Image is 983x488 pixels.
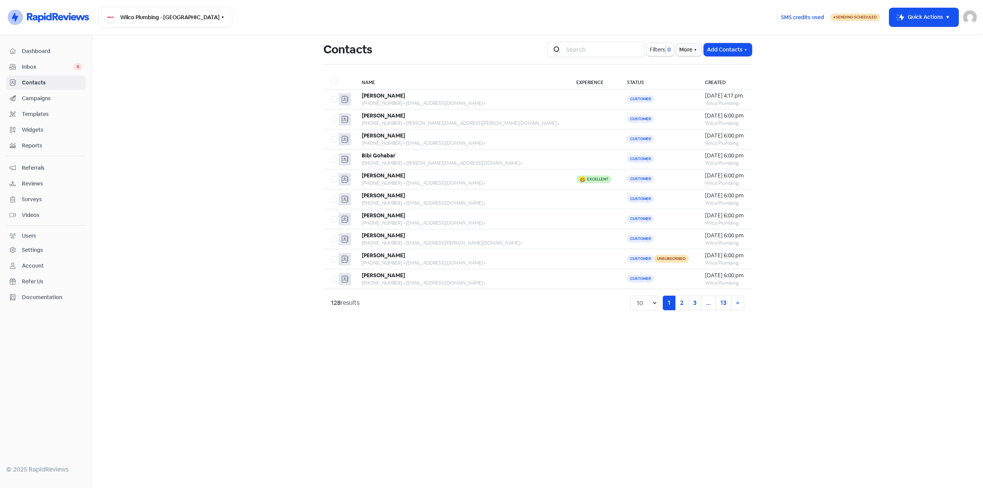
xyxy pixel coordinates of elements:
span: Templates [22,110,82,118]
b: [PERSON_NAME] [362,112,405,119]
span: Reviews [22,180,82,188]
div: [DATE] 4:17 pm [705,92,744,100]
button: Quick Actions [889,8,958,26]
a: Documentation [6,290,86,304]
th: Created [697,74,752,89]
span: Customer [627,135,654,143]
span: Customer [627,195,654,203]
div: © 2025 RapidReviews [6,465,86,474]
div: Account [22,262,44,270]
strong: 128 [331,299,341,307]
span: Customer [627,155,654,163]
span: SMS credits used [781,13,824,22]
button: Add Contacts [704,43,752,56]
a: Reports [6,139,86,153]
div: Wilco Plumbing [705,260,744,266]
span: 0 [666,46,671,54]
b: [PERSON_NAME] [362,192,405,199]
div: Wilco Plumbing [705,200,744,207]
div: Wilco Plumbing [705,180,744,187]
div: Wilco Plumbing [705,280,744,286]
a: 2 [675,296,688,310]
span: 0 [74,63,82,71]
a: 3 [688,296,702,310]
div: [PHONE_NUMBER] <[EMAIL_ADDRESS][DOMAIN_NAME]> [362,140,561,147]
input: Search [561,42,644,57]
div: [PHONE_NUMBER] <[EMAIL_ADDRESS][DOMAIN_NAME]> [362,200,561,207]
div: Wilco Plumbing [705,120,744,127]
a: Users [6,229,86,243]
div: [DATE] 6:00 pm [705,271,744,280]
a: Account [6,259,86,273]
span: Widgets [22,126,82,134]
div: [DATE] 6:00 pm [705,172,744,180]
span: Customer [627,175,654,183]
a: Referrals [6,161,86,175]
b: [PERSON_NAME] [362,212,405,219]
a: Surveys [6,192,86,207]
a: 13 [715,296,731,310]
div: [DATE] 6:00 pm [705,212,744,220]
b: [PERSON_NAME] [362,92,405,99]
b: [PERSON_NAME] [362,132,405,139]
button: More [676,43,702,56]
div: Wilco Plumbing [705,140,744,147]
div: Settings [22,246,43,254]
div: Wilco Plumbing [705,100,744,107]
a: SMS credits used [774,13,831,21]
span: Customer [627,95,654,103]
a: Settings [6,243,86,257]
a: Refer Us [6,275,86,289]
div: [PHONE_NUMBER] <[EMAIL_ADDRESS][DOMAIN_NAME]> [362,100,561,107]
div: [PHONE_NUMBER] <[EMAIL_ADDRESS][DOMAIN_NAME]> [362,180,561,187]
span: Filters [650,46,665,54]
h1: Contacts [323,37,372,62]
span: Videos [22,211,82,219]
a: Inbox 0 [6,60,86,74]
span: Customer [627,115,654,123]
b: [PERSON_NAME] [362,272,405,279]
div: [DATE] 6:00 pm [705,251,744,260]
span: Surveys [22,195,82,203]
a: 1 [663,296,675,310]
span: Contacts [22,79,82,87]
div: Excellent [587,177,608,181]
div: [DATE] 6:00 pm [705,192,744,200]
div: [PHONE_NUMBER] <[PERSON_NAME][EMAIL_ADDRESS][DOMAIN_NAME]> [362,160,561,167]
div: Users [22,232,36,240]
th: Status [619,74,697,89]
span: Sending Scheduled [836,15,877,20]
th: Name [354,74,569,89]
span: Reports [22,142,82,150]
a: Sending Scheduled [831,13,880,22]
b: [PERSON_NAME] [362,252,405,259]
span: Customer [627,275,654,283]
div: [PHONE_NUMBER] <[EMAIL_ADDRESS][DOMAIN_NAME]> [362,260,561,266]
a: Templates [6,107,86,121]
a: Contacts [6,76,86,90]
div: Wilco Plumbing [705,220,744,227]
b: [PERSON_NAME] [362,232,405,239]
div: results [331,298,359,308]
div: [DATE] 6:00 pm [705,112,744,120]
span: Refer Us [22,278,82,286]
span: Documentation [22,293,82,301]
span: Campaigns [22,94,82,103]
a: Campaigns [6,91,86,106]
a: Dashboard [6,44,86,58]
div: [DATE] 6:00 pm [705,132,744,140]
div: Wilco Plumbing [705,240,744,246]
span: Customer [627,255,654,263]
div: [PHONE_NUMBER] <[PERSON_NAME][EMAIL_ADDRESS][PERSON_NAME][DOMAIN_NAME]> [362,120,561,127]
button: Filters0 [647,43,674,56]
div: [PHONE_NUMBER] <[EMAIL_ADDRESS][DOMAIN_NAME]> [362,280,561,286]
a: Widgets [6,123,86,137]
th: Experience [569,74,619,89]
span: Inbox [22,63,74,71]
span: Customer [627,215,654,223]
span: Referrals [22,164,82,172]
div: Wilco Plumbing [705,160,744,167]
b: [PERSON_NAME] [362,172,405,179]
a: ... [701,296,716,310]
b: Bibi Gohabar [362,152,396,159]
